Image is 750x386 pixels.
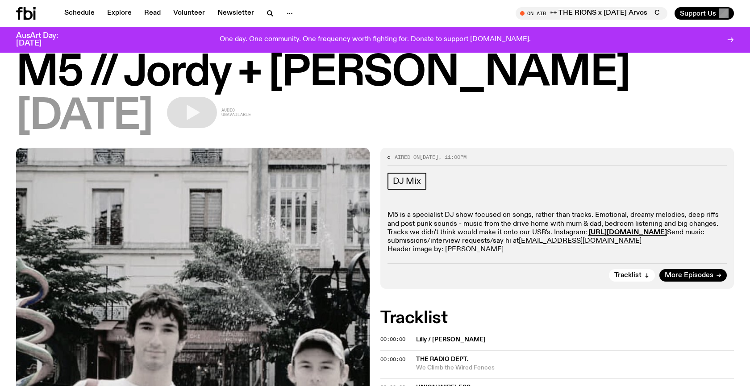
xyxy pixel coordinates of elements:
span: More Episodes [665,272,713,279]
span: DJ Mix [393,176,421,186]
h3: AusArt Day: [DATE] [16,32,73,47]
span: We Climb the Wired Fences [416,364,734,372]
h2: Tracklist [380,310,734,326]
span: , 11:00pm [438,154,467,161]
a: Newsletter [212,7,259,20]
button: Support Us [675,7,734,20]
a: Read [139,7,166,20]
span: The Radio Dept. [416,356,469,362]
span: 00:00:00 [380,356,405,363]
p: One day. One community. One frequency worth fighting for. Donate to support [DOMAIN_NAME]. [220,36,531,44]
span: Audio unavailable [221,108,251,117]
button: Tracklist [609,269,655,282]
a: [URL][DOMAIN_NAME] [588,229,667,236]
button: On AirCONVENIENCE STORE ++ THE RIONS x [DATE] ArvosCONVENIENCE STORE ++ THE RIONS x [DATE] Arvos [516,7,667,20]
a: DJ Mix [387,173,426,190]
a: [EMAIL_ADDRESS][DOMAIN_NAME] [519,237,642,245]
p: M5 is a specialist DJ show focused on songs, rather than tracks. Emotional, dreamy melodies, deep... [387,211,727,254]
a: More Episodes [659,269,727,282]
h1: M5 // Jordy + [PERSON_NAME] [16,53,734,93]
span: Tracklist [614,272,642,279]
a: Volunteer [168,7,210,20]
span: Lilly / [PERSON_NAME] [416,336,729,344]
span: Aired on [395,154,420,161]
button: 00:00:00 [380,357,405,362]
span: 00:00:00 [380,336,405,343]
a: Explore [102,7,137,20]
a: Schedule [59,7,100,20]
span: Support Us [680,9,716,17]
span: [DATE] [420,154,438,161]
span: [DATE] [16,97,153,137]
button: 00:00:00 [380,337,405,342]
